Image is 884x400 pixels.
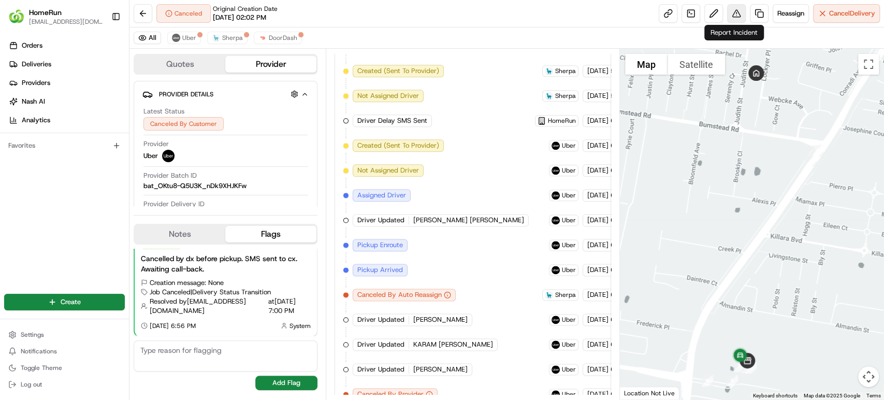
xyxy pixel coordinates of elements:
[213,5,278,13] span: Original Creation Date
[213,13,266,22] span: [DATE] 02:02 PM
[829,9,875,18] span: Cancel Delivery
[357,191,406,200] span: Assigned Driver
[801,151,821,170] div: 4
[21,347,57,355] span: Notifications
[182,34,196,42] span: Uber
[22,97,45,106] span: Nash AI
[357,340,404,349] span: Driver Updated
[357,91,419,101] span: Not Assigned Driver
[704,25,764,40] div: Report Incident
[143,139,169,149] span: Provider
[207,32,248,44] button: Sherpa
[625,54,668,75] button: Show street map
[357,216,404,225] span: Driver Updated
[167,32,201,44] button: Uber
[587,216,608,225] span: [DATE]
[357,240,403,250] span: Pickup Enroute
[29,7,62,18] span: HomeRun
[858,366,879,387] button: Map camera controls
[22,116,50,125] span: Analytics
[357,365,404,374] span: Driver Updated
[555,291,576,299] span: Sherpa
[562,166,576,175] span: Uber
[611,116,655,125] span: 6:11 PM AEST
[611,166,655,175] span: 6:32 PM AEST
[587,265,608,275] span: [DATE]
[357,265,403,275] span: Pickup Arrived
[562,191,576,199] span: Uber
[357,116,427,125] span: Driver Delay SMS Sent
[552,216,560,224] img: uber-new-logo.jpeg
[813,4,880,23] button: CancelDelivery
[545,92,553,100] img: sherpa_logo.png
[562,216,576,224] span: Uber
[587,290,608,299] span: [DATE]
[22,78,50,88] span: Providers
[150,297,266,316] span: Resolved by [EMAIL_ADDRESS][DOMAIN_NAME]
[258,34,267,42] img: doordash_logo_v2.png
[135,56,225,73] button: Quotes
[134,32,161,44] button: All
[562,365,576,374] span: Uber
[21,380,42,389] span: Log out
[357,66,439,76] span: Created (Sent To Provider)
[268,297,311,316] span: at [DATE] 7:00 PM
[4,4,107,29] button: HomeRunHomeRun[EMAIL_ADDRESS][DOMAIN_NAME]
[143,199,205,209] span: Provider Delivery ID
[548,117,576,125] span: HomeRun
[611,265,655,275] span: 6:35 PM AEST
[413,340,493,349] span: KARAM [PERSON_NAME]
[562,141,576,150] span: Uber
[159,90,213,98] span: Provider Details
[611,290,655,299] span: 6:35 PM AEST
[611,315,655,324] span: 6:37 PM AEST
[150,322,196,330] span: [DATE] 6:56 PM
[357,141,439,150] span: Created (Sent To Provider)
[545,67,553,75] img: sherpa_logo.png
[413,365,468,374] span: [PERSON_NAME]
[552,266,560,274] img: uber-new-logo.jpeg
[254,32,302,44] button: DoorDash
[29,18,103,26] button: [EMAIL_ADDRESS][DOMAIN_NAME]
[866,393,881,398] a: Terms
[222,34,243,42] span: Sherpa
[611,141,655,150] span: 6:32 PM AEST
[587,91,608,101] span: [DATE]
[555,92,576,100] span: Sherpa
[156,4,211,23] button: Canceled
[611,240,655,250] span: 6:33 PM AEST
[4,377,125,392] button: Log out
[162,150,175,162] img: uber-new-logo.jpeg
[808,141,828,161] div: 8
[611,216,655,225] span: 6:33 PM AEST
[143,171,197,180] span: Provider Batch ID
[4,75,129,91] a: Providers
[545,291,553,299] img: sherpa_logo.png
[4,56,129,73] a: Deliveries
[562,390,576,398] span: Uber
[552,390,560,398] img: uber-new-logo.jpeg
[587,166,608,175] span: [DATE]
[587,141,608,150] span: [DATE]
[143,181,247,191] span: bat_OKtu8-Q5U3K_nDk9XHJKFw
[552,241,560,249] img: uber-new-logo.jpeg
[4,37,129,54] a: Orders
[269,34,297,42] span: DoorDash
[611,340,655,349] span: 6:38 PM AEST
[4,93,129,110] a: Nash AI
[225,56,316,73] button: Provider
[562,316,576,324] span: Uber
[587,240,608,250] span: [DATE]
[587,315,608,324] span: [DATE]
[555,67,576,75] span: Sherpa
[22,60,51,69] span: Deliveries
[172,34,180,42] img: uber-new-logo.jpeg
[668,54,725,75] button: Show satellite imagery
[142,85,309,103] button: Provider Details
[562,340,576,349] span: Uber
[698,371,717,391] div: 5
[289,322,311,330] span: System
[587,191,608,200] span: [DATE]
[804,393,860,398] span: Map data ©2025 Google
